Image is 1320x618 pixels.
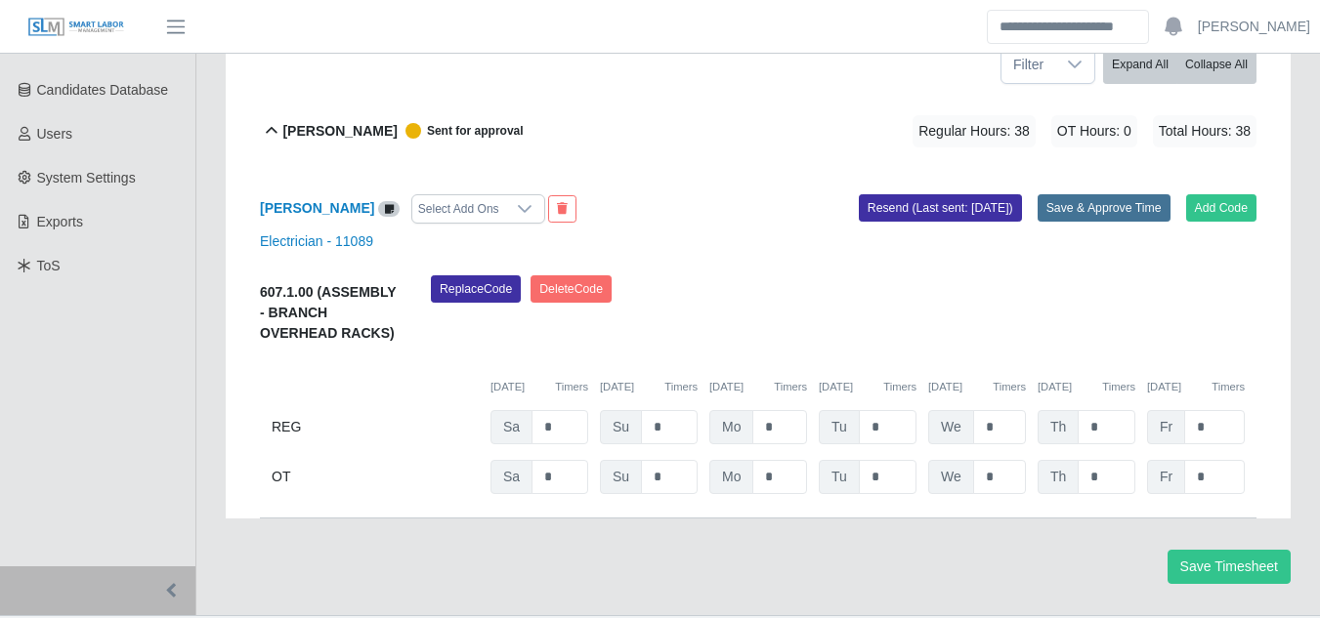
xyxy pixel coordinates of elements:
span: We [928,460,974,494]
div: REG [272,410,479,444]
button: Collapse All [1176,46,1256,84]
a: [PERSON_NAME] [1198,17,1310,37]
span: Regular Hours: 38 [913,115,1036,147]
div: [DATE] [1038,379,1135,395]
div: [DATE] [490,379,588,395]
span: Su [600,410,642,444]
button: Timers [993,379,1026,395]
div: Select Add Ons [412,195,505,223]
div: [DATE] [1147,379,1245,395]
button: Timers [664,379,698,395]
button: ReplaceCode [431,275,521,303]
button: Timers [1102,379,1135,395]
span: Fr [1147,410,1185,444]
div: [DATE] [928,379,1026,395]
span: Candidates Database [37,82,169,98]
button: End Worker & Remove from the Timesheet [548,195,576,223]
span: Filter [1001,47,1055,83]
b: 607.1.00 (ASSEMBLY - BRANCH OVERHEAD RACKS) [260,284,396,341]
button: DeleteCode [531,275,612,303]
span: Su [600,460,642,494]
span: Total Hours: 38 [1153,115,1256,147]
span: Sent for approval [398,123,524,139]
span: Users [37,126,73,142]
div: OT [272,460,479,494]
a: Electrician - 11089 [260,233,373,249]
a: [PERSON_NAME] [260,200,374,216]
button: Save Timesheet [1168,550,1291,584]
div: [DATE] [709,379,807,395]
input: Search [987,10,1149,44]
button: Timers [774,379,807,395]
button: Timers [883,379,916,395]
div: [DATE] [819,379,916,395]
span: Sa [490,460,532,494]
span: Th [1038,410,1079,444]
span: Mo [709,410,753,444]
button: Save & Approve Time [1038,194,1171,222]
button: Expand All [1103,46,1177,84]
button: Timers [555,379,588,395]
button: Resend (Last sent: [DATE]) [859,194,1022,222]
span: Mo [709,460,753,494]
div: bulk actions [1103,46,1256,84]
span: Fr [1147,460,1185,494]
button: Add Code [1186,194,1257,222]
span: Tu [819,410,860,444]
span: Exports [37,214,83,229]
span: Tu [819,460,860,494]
span: Sa [490,410,532,444]
span: Th [1038,460,1079,494]
b: [PERSON_NAME] [282,121,397,142]
img: SLM Logo [27,17,125,38]
div: [DATE] [600,379,698,395]
span: We [928,410,974,444]
span: ToS [37,258,61,273]
a: View/Edit Notes [378,200,400,216]
button: Timers [1212,379,1245,395]
span: OT Hours: 0 [1051,115,1137,147]
span: System Settings [37,170,136,185]
button: [PERSON_NAME] Sent for approval Regular Hours: 38 OT Hours: 0 Total Hours: 38 [260,92,1256,171]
